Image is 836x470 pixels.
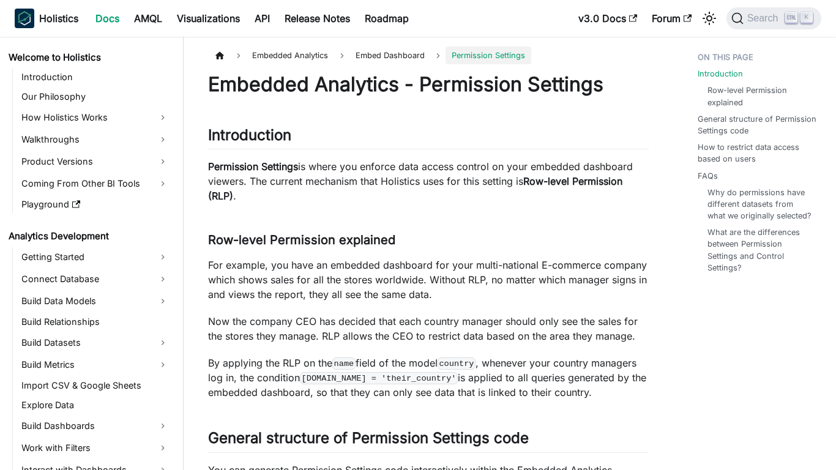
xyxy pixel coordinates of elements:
[698,170,718,182] a: FAQs
[446,47,531,64] span: Permission Settings
[18,333,173,352] a: Build Datasets
[15,9,34,28] img: Holistics
[18,196,173,213] a: Playground
[127,9,170,28] a: AMQL
[208,356,649,400] p: By applying the RLP on the field of the model , whenever your country managers log in, the condit...
[208,233,649,248] h3: Row-level Permission explained
[18,247,173,267] a: Getting Started
[208,47,649,64] nav: Breadcrumbs
[88,9,127,28] a: Docs
[644,9,699,28] a: Forum
[39,11,78,26] b: Holistics
[707,187,812,222] a: Why do permissions have different datasets from what we originally selected?
[208,258,649,302] p: For example, you have an embedded dashboard for your multi-national E-commerce company which show...
[18,313,173,330] a: Build Relationships
[170,9,247,28] a: Visualizations
[801,12,813,23] kbd: K
[356,51,425,60] span: Embed Dashboard
[744,13,786,24] span: Search
[247,9,277,28] a: API
[18,69,173,86] a: Introduction
[208,314,649,343] p: Now the company CEO has decided that each country manager should only see the sales for the store...
[18,152,173,171] a: Product Versions
[18,397,173,414] a: Explore Data
[208,126,649,149] h2: Introduction
[438,357,476,370] code: country
[18,377,173,394] a: Import CSV & Google Sheets
[332,357,356,370] code: name
[208,47,231,64] a: Home page
[18,130,173,149] a: Walkthroughs
[707,226,812,274] a: What are the differences between Permission Settings and Control Settings?
[707,84,812,108] a: Row-level Permission explained
[18,174,173,193] a: Coming From Other BI Tools
[726,7,821,29] button: Search (Ctrl+K)
[18,269,173,289] a: Connect Database
[698,141,817,165] a: How to restrict data access based on users
[5,228,173,245] a: Analytics Development
[277,9,357,28] a: Release Notes
[18,355,173,375] a: Build Metrics
[300,372,458,384] code: [DOMAIN_NAME] = 'their_country'
[5,49,173,66] a: Welcome to Holistics
[15,9,78,28] a: HolisticsHolistics
[18,108,173,127] a: How Holistics Works
[349,47,431,64] a: Embed Dashboard
[698,68,743,80] a: Introduction
[18,291,173,311] a: Build Data Models
[700,9,719,28] button: Switch between dark and light mode (currently light mode)
[208,159,649,203] p: is where you enforce data access control on your embedded dashboard viewers. The current mechanis...
[208,429,649,452] h2: General structure of Permission Settings code
[18,416,173,436] a: Build Dashboards
[18,88,173,105] a: Our Philosophy
[18,438,173,458] a: Work with Filters
[698,113,817,136] a: General structure of Permission Settings code
[246,47,334,64] span: Embedded Analytics
[208,160,298,173] strong: Permission Settings
[571,9,644,28] a: v3.0 Docs
[357,9,416,28] a: Roadmap
[208,72,649,97] h1: Embedded Analytics - Permission Settings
